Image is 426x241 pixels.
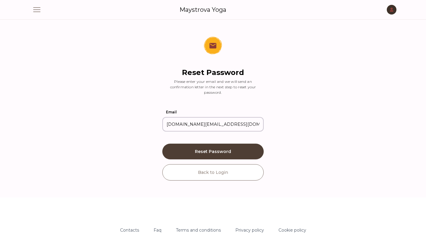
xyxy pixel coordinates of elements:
[162,107,264,117] label: Email
[30,226,396,241] nav: Footer
[120,227,139,233] a: Contacts
[162,79,264,95] h6: Please enter your email and we will send an confirmation letter in the next step to reset your pa...
[162,144,264,159] button: Reset Password
[235,227,264,233] a: Privacy policy
[278,227,306,233] a: Cookie policy
[180,5,226,14] a: Maystrova Yoga
[204,37,222,54] img: Reset password heading icon
[162,164,264,181] button: Back to Login
[154,227,161,233] a: Faq
[176,227,221,233] a: Terms and conditions
[162,117,264,132] input: Enter your password
[162,67,264,79] h2: Reset Password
